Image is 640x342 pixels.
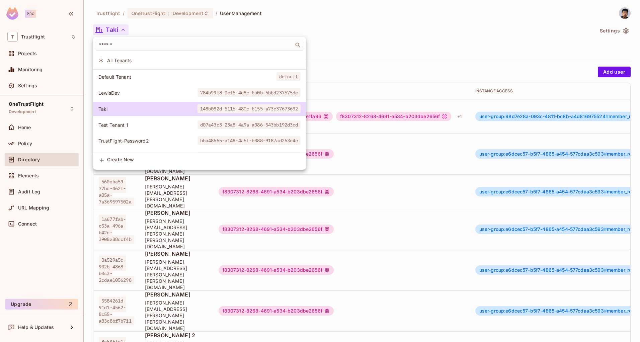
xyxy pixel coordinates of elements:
[98,106,197,112] span: Taki
[197,104,301,113] span: 148b082d-5116-480c-b155-a73c37673632
[197,136,301,145] span: bba48665-a148-4a5f-b088-9187ad263e4e
[93,150,306,164] div: Show only users with a role in this tenant: c8217bd9-ed07-4898-b455-f9c9eb615977
[98,74,276,80] span: Default Tenant
[107,57,301,64] span: All Tenants
[98,90,197,96] span: LewisDev
[93,134,306,148] div: Show only users with a role in this tenant: TrustFlight-Password2
[93,102,306,116] div: Show only users with a role in this tenant: Taki
[98,122,197,128] span: Test Tenant 1
[93,86,306,100] div: Show only users with a role in this tenant: LewisDev
[276,72,301,81] span: default
[93,118,306,132] div: Show only users with a role in this tenant: Test Tenant 1
[197,120,301,129] span: d07a43c3-23a8-4a9a-a086-543bb192d3cd
[107,157,301,162] span: Create New
[98,138,197,144] span: TrustFlight-Password2
[93,70,306,84] div: Show only users with a role in this tenant: Default Tenant
[197,88,301,97] span: 784b99f8-0ef5-4d8c-bb0b-5bbd237575de
[197,152,301,161] span: c8217bd9-ed07-4898-b455-f9c9eb615977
